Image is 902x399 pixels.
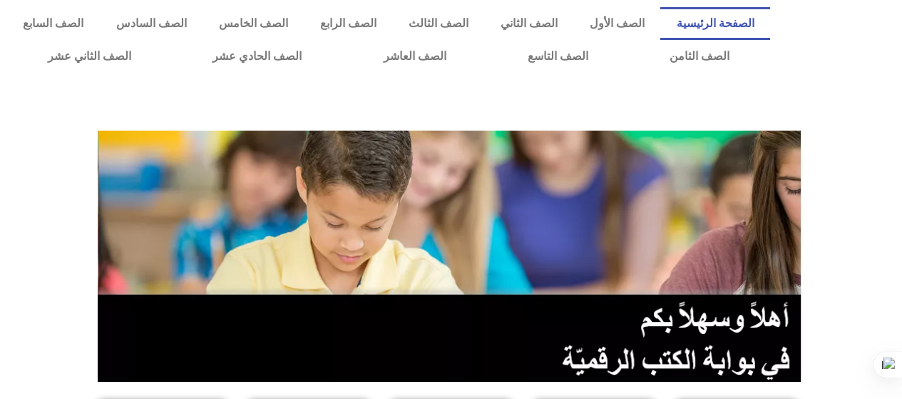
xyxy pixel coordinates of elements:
a: الصف التاسع [487,40,629,73]
a: الصفحة الرئيسية [660,7,770,40]
a: الصف الثاني [484,7,573,40]
a: الصف الثاني عشر [7,40,172,73]
a: الصف الرابع [304,7,392,40]
a: الصف الثالث [392,7,484,40]
a: الصف الثامن [629,40,770,73]
a: الصف الخامس [203,7,304,40]
a: الصف السابع [7,7,100,40]
a: الصف السادس [100,7,203,40]
a: الصف الحادي عشر [172,40,342,73]
a: الصف العاشر [343,40,487,73]
a: الصف الأول [573,7,660,40]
